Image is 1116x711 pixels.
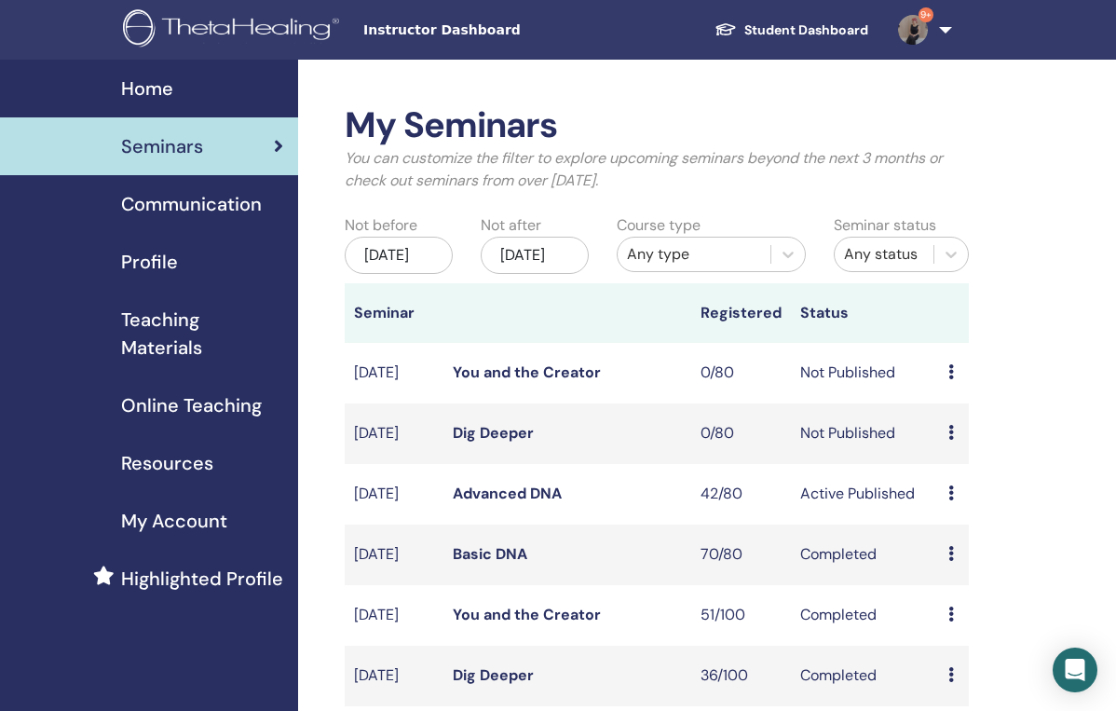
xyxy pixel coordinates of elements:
div: Open Intercom Messenger [1053,648,1097,692]
span: Home [121,75,173,103]
div: [DATE] [345,237,453,274]
td: 42/80 [691,464,790,525]
td: [DATE] [345,343,443,403]
label: Not before [345,214,417,237]
a: Dig Deeper [453,665,534,685]
h2: My Seminars [345,104,969,147]
td: 70/80 [691,525,790,585]
span: Teaching Materials [121,306,283,362]
span: Profile [121,248,178,276]
img: graduation-cap-white.svg [715,21,737,37]
label: Course type [617,214,701,237]
th: Registered [691,283,790,343]
td: [DATE] [345,585,443,646]
td: 0/80 [691,343,790,403]
label: Not after [481,214,541,237]
div: Any status [844,243,924,266]
td: Completed [791,525,940,585]
th: Seminar [345,283,443,343]
a: You and the Creator [453,605,601,624]
a: Student Dashboard [700,13,883,48]
span: Online Teaching [121,391,262,419]
p: You can customize the filter to explore upcoming seminars beyond the next 3 months or check out s... [345,147,969,192]
img: logo.png [123,9,346,51]
td: Not Published [791,343,940,403]
td: Completed [791,646,940,706]
th: Status [791,283,940,343]
span: Resources [121,449,213,477]
span: Highlighted Profile [121,565,283,593]
a: Dig Deeper [453,423,534,443]
label: Seminar status [834,214,936,237]
a: You and the Creator [453,362,601,382]
span: Communication [121,190,262,218]
div: [DATE] [481,237,589,274]
a: Advanced DNA [453,484,562,503]
span: Instructor Dashboard [363,21,643,40]
td: Not Published [791,403,940,464]
span: 9+ [919,7,933,22]
span: My Account [121,507,227,535]
span: Seminars [121,132,203,160]
td: 36/100 [691,646,790,706]
td: [DATE] [345,525,443,585]
div: Any type [627,243,761,266]
td: [DATE] [345,646,443,706]
td: Active Published [791,464,940,525]
img: default.jpg [898,15,928,45]
td: 51/100 [691,585,790,646]
td: [DATE] [345,464,443,525]
td: Completed [791,585,940,646]
td: 0/80 [691,403,790,464]
a: Basic DNA [453,544,527,564]
td: [DATE] [345,403,443,464]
